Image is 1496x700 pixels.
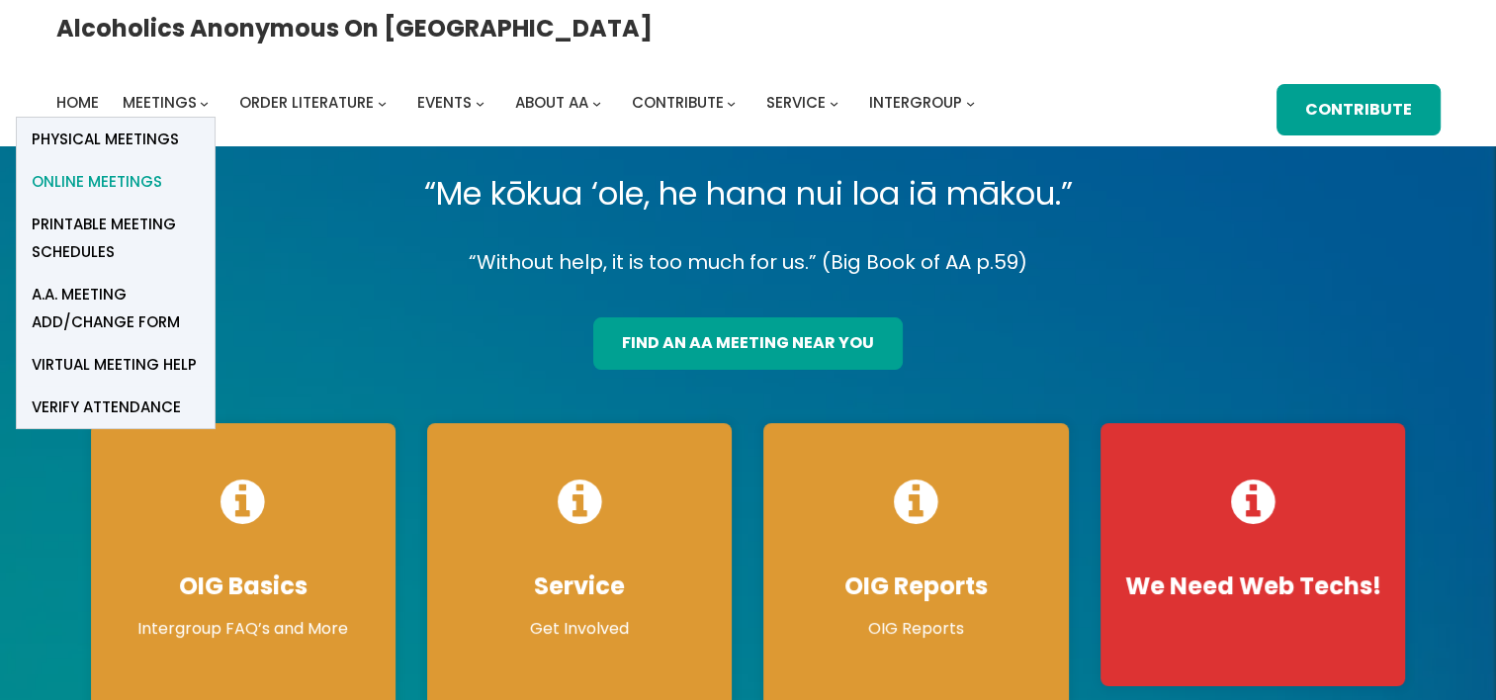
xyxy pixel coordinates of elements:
[17,203,215,273] a: Printable Meeting Schedules
[75,166,1422,221] p: “Me kōkua ‘ole, he hana nui loa iā mākou.”
[56,92,99,113] span: Home
[17,386,215,428] a: verify attendance
[966,99,975,108] button: Intergroup submenu
[593,317,903,370] a: find an aa meeting near you
[75,245,1422,280] p: “Without help, it is too much for us.” (Big Book of AA p.59)
[830,99,838,108] button: Service submenu
[32,211,200,266] span: Printable Meeting Schedules
[56,89,99,117] a: Home
[32,126,179,153] span: Physical Meetings
[515,92,588,113] span: About AA
[783,617,1048,641] p: OIG Reports
[447,617,712,641] p: Get Involved
[417,89,472,117] a: Events
[766,89,826,117] a: Service
[17,160,215,203] a: Online Meetings
[727,99,736,108] button: Contribute submenu
[1120,571,1385,601] h4: We Need Web Techs!
[56,7,653,49] a: Alcoholics Anonymous on [GEOGRAPHIC_DATA]
[766,92,826,113] span: Service
[447,571,712,601] h4: Service
[56,89,982,117] nav: Intergroup
[111,617,376,641] p: Intergroup FAQ’s and More
[123,92,197,113] span: Meetings
[17,118,215,160] a: Physical Meetings
[632,89,724,117] a: Contribute
[417,92,472,113] span: Events
[32,168,162,196] span: Online Meetings
[123,89,197,117] a: Meetings
[783,571,1048,601] h4: OIG Reports
[869,92,962,113] span: Intergroup
[32,394,181,421] span: verify attendance
[17,273,215,343] a: A.A. Meeting Add/Change Form
[476,99,484,108] button: Events submenu
[17,343,215,386] a: Virtual Meeting Help
[378,99,387,108] button: Order Literature submenu
[1276,84,1441,136] a: Contribute
[592,99,601,108] button: About AA submenu
[200,99,209,108] button: Meetings submenu
[632,92,724,113] span: Contribute
[111,571,376,601] h4: OIG Basics
[515,89,588,117] a: About AA
[32,281,200,336] span: A.A. Meeting Add/Change Form
[239,92,374,113] span: Order Literature
[32,351,197,379] span: Virtual Meeting Help
[869,89,962,117] a: Intergroup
